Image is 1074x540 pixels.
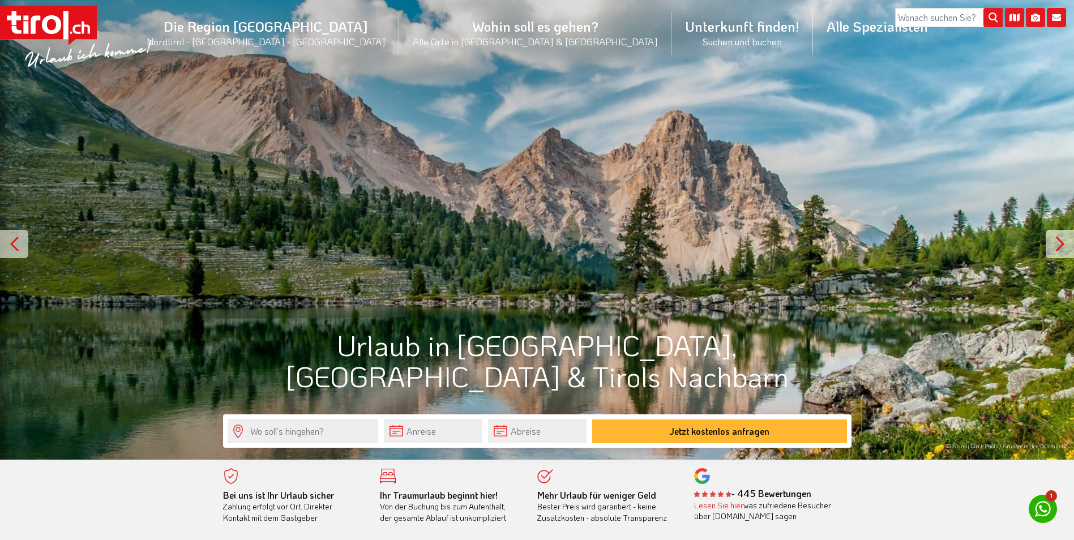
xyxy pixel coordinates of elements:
[694,500,835,522] div: was zufriedene Besucher über [DOMAIN_NAME] sagen
[413,35,658,48] small: Alle Orte in [GEOGRAPHIC_DATA] & [GEOGRAPHIC_DATA]
[399,5,671,60] a: Wohin soll es gehen?Alle Orte in [GEOGRAPHIC_DATA] & [GEOGRAPHIC_DATA]
[380,489,498,501] b: Ihr Traumurlaub beginnt hier!
[537,489,656,501] b: Mehr Urlaub für weniger Geld
[694,487,811,499] b: - 445 Bewertungen
[1005,8,1024,27] i: Karte öffnen
[1046,490,1057,502] span: 1
[1026,8,1045,27] i: Fotogalerie
[223,490,363,524] div: Zahlung erfolgt vor Ort. Direkter Kontakt mit dem Gastgeber
[895,8,1003,27] input: Wonach suchen Sie?
[133,5,399,60] a: Die Region [GEOGRAPHIC_DATA]Nordtirol - [GEOGRAPHIC_DATA] - [GEOGRAPHIC_DATA]
[813,5,942,48] a: Alle Spezialisten
[147,35,386,48] small: Nordtirol - [GEOGRAPHIC_DATA] - [GEOGRAPHIC_DATA]
[1047,8,1066,27] i: Kontakt
[1029,495,1057,523] a: 1
[380,490,520,524] div: Von der Buchung bis zum Aufenthalt, der gesamte Ablauf ist unkompliziert
[592,419,847,443] button: Jetzt kostenlos anfragen
[488,419,587,443] input: Abreise
[228,419,378,443] input: Wo soll's hingehen?
[223,489,334,501] b: Bei uns ist Ihr Urlaub sicher
[671,5,813,60] a: Unterkunft finden!Suchen und buchen
[694,500,743,511] a: Lesen Sie hier
[685,35,799,48] small: Suchen und buchen
[537,490,678,524] div: Bester Preis wird garantiert - keine Zusatzkosten - absolute Transparenz
[384,419,482,443] input: Anreise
